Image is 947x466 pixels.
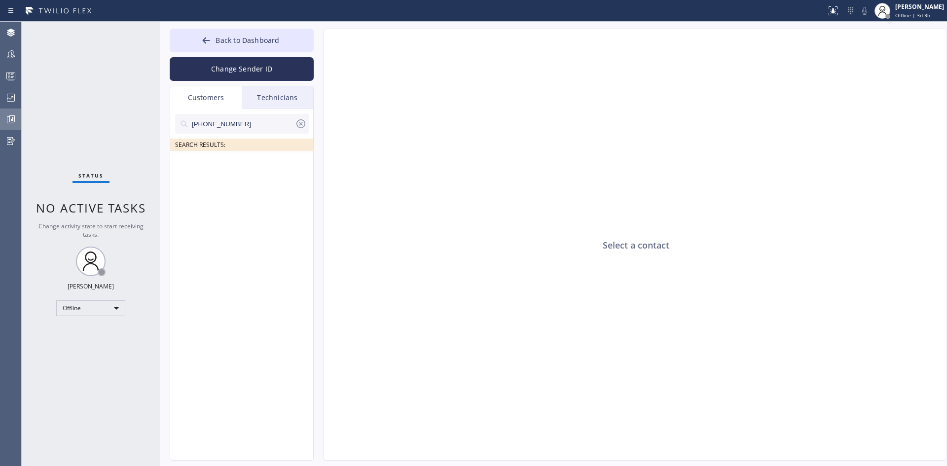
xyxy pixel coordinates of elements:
[175,141,225,149] span: SEARCH RESULTS:
[36,200,146,216] span: No active tasks
[216,36,279,45] span: Back to Dashboard
[78,172,104,179] span: Status
[895,2,944,11] div: [PERSON_NAME]
[170,57,314,81] button: Change Sender ID
[242,86,313,109] div: Technicians
[858,4,872,18] button: Mute
[170,86,242,109] div: Customers
[191,114,295,134] input: Search
[895,12,930,19] span: Offline | 3d 3h
[56,300,125,316] div: Offline
[38,222,144,239] span: Change activity state to start receiving tasks.
[170,29,314,52] button: Back to Dashboard
[68,282,114,290] div: [PERSON_NAME]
